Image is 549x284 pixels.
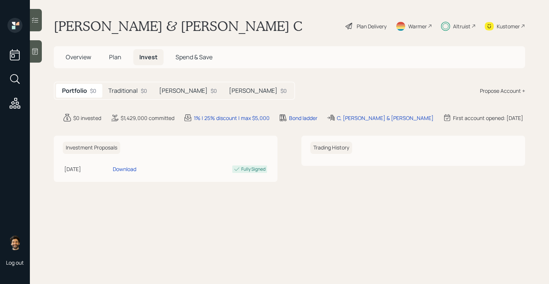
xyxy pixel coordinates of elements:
[194,114,270,122] div: 1% | 25% discount | max $5,000
[408,22,427,30] div: Warmer
[176,53,213,61] span: Spend & Save
[90,87,96,95] div: $0
[139,53,158,61] span: Invest
[7,235,22,250] img: eric-schwartz-headshot.png
[480,87,525,95] div: Propose Account +
[63,142,120,154] h6: Investment Proposals
[241,166,266,173] div: Fully Signed
[211,87,217,95] div: $0
[54,18,302,34] h1: [PERSON_NAME] & [PERSON_NAME] C
[121,114,174,122] div: $1,429,000 committed
[108,87,138,94] h5: Traditional
[497,22,520,30] div: Kustomer
[310,142,352,154] h6: Trading History
[357,22,387,30] div: Plan Delivery
[73,114,101,122] div: $0 invested
[6,259,24,266] div: Log out
[66,53,91,61] span: Overview
[229,87,277,94] h5: [PERSON_NAME]
[280,87,287,95] div: $0
[141,87,147,95] div: $0
[109,53,121,61] span: Plan
[62,87,87,94] h5: Portfolio
[453,22,471,30] div: Altruist
[289,114,317,122] div: Bond ladder
[64,165,110,173] div: [DATE]
[337,114,434,122] div: C, [PERSON_NAME] & [PERSON_NAME]
[113,165,136,173] div: Download
[453,114,523,122] div: First account opened: [DATE]
[159,87,208,94] h5: [PERSON_NAME]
